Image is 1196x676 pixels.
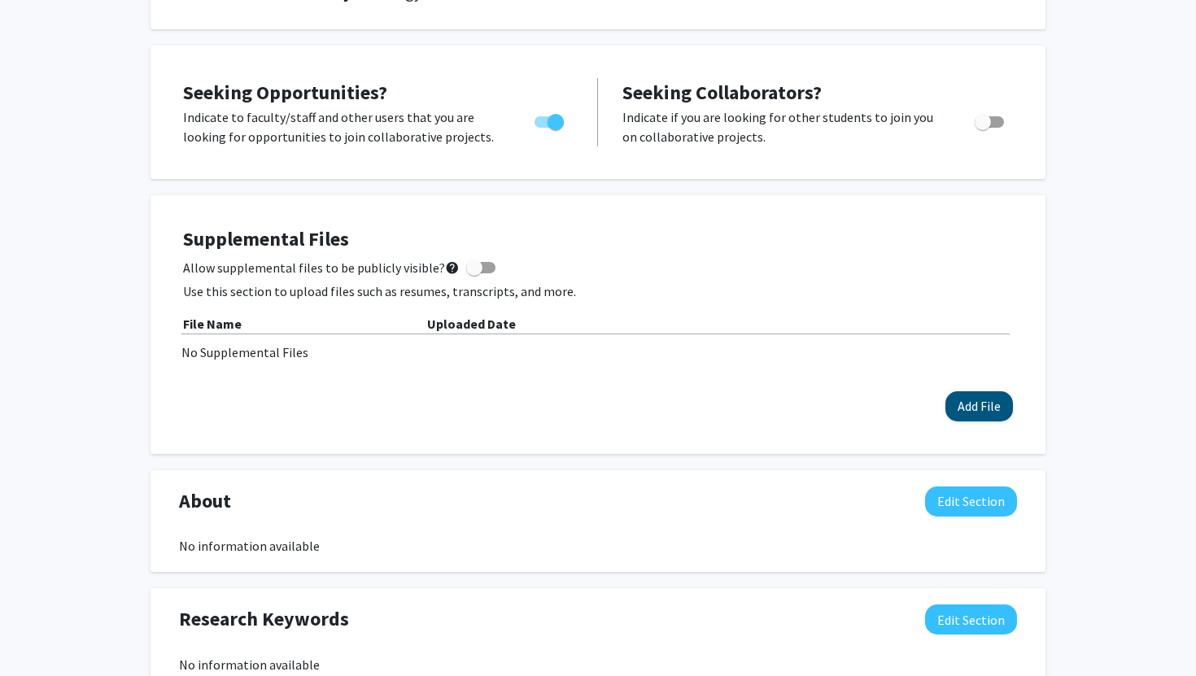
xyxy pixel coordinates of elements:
[925,486,1017,517] button: Edit About
[183,107,504,146] p: Indicate to faculty/staff and other users that you are looking for opportunities to join collabor...
[528,107,573,132] div: Toggle
[183,258,460,277] span: Allow supplemental files to be publicly visible?
[179,604,349,634] span: Research Keywords
[925,604,1017,635] button: Edit Research Keywords
[183,228,1013,251] h4: Supplemental Files
[622,107,944,146] p: Indicate if you are looking for other students to join you on collaborative projects.
[179,486,231,516] span: About
[427,316,516,332] b: Uploaded Date
[12,603,69,664] iframe: Chat
[181,342,1015,362] div: No Supplemental Files
[445,258,460,277] mat-icon: help
[945,391,1013,421] button: Add File
[179,655,1017,674] div: No information available
[622,80,822,105] span: Seeking Collaborators?
[183,281,1013,301] p: Use this section to upload files such as resumes, transcripts, and more.
[179,536,1017,556] div: No information available
[183,316,242,332] b: File Name
[183,80,387,105] span: Seeking Opportunities?
[968,107,1013,132] div: Toggle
